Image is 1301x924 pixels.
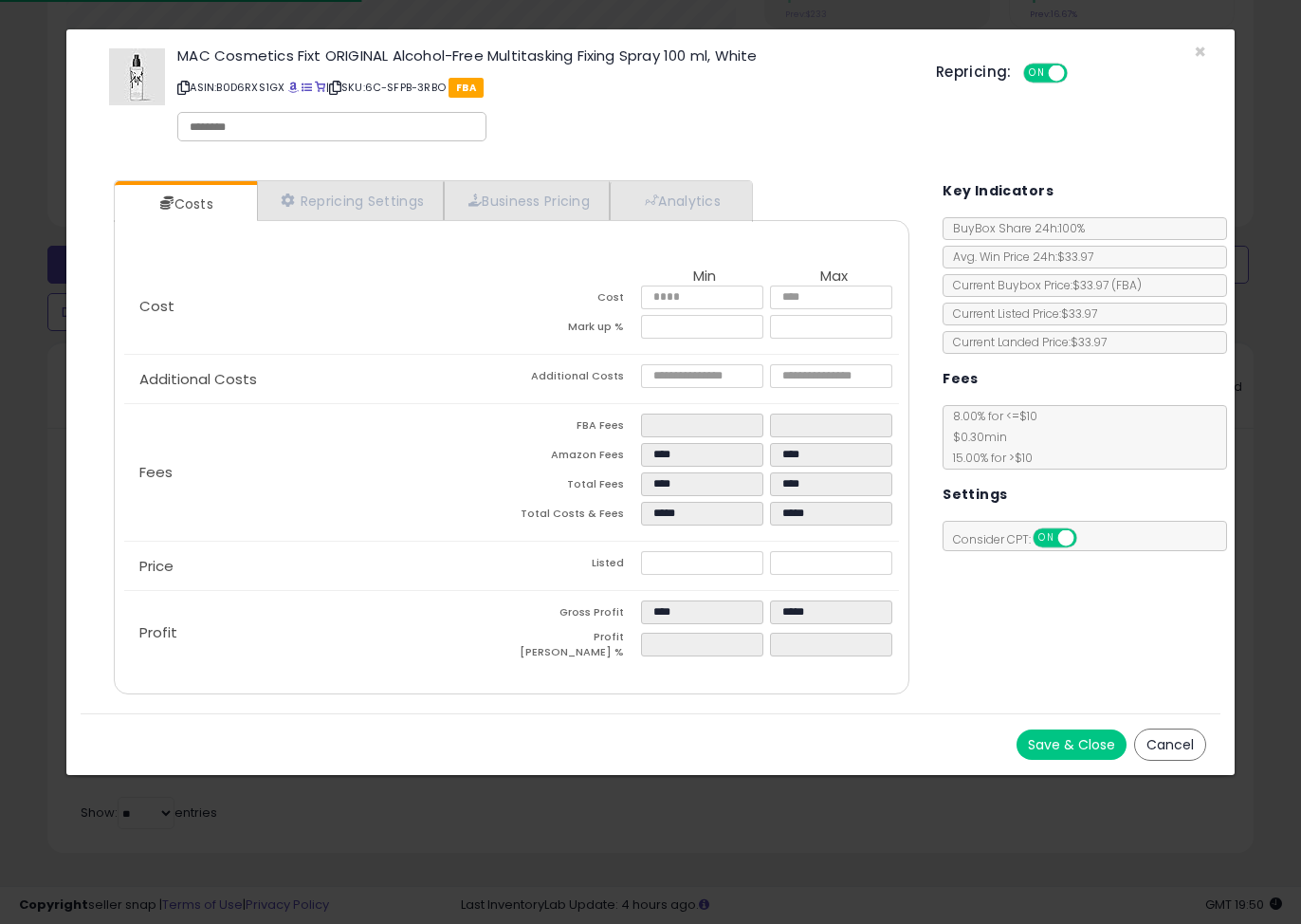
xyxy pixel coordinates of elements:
span: 8.00 % for <= $10 [944,408,1037,466]
td: Total Fees [511,472,640,502]
td: Profit [PERSON_NAME] % [511,630,640,665]
p: Additional Costs [124,372,512,387]
h5: Fees [943,367,979,391]
p: Cost [124,299,512,314]
img: 31BtJwIXUVL._SL60_.jpg [109,48,165,105]
td: Mark up % [511,315,640,344]
h5: Repricing: [936,65,1012,80]
span: Current Landed Price: $33.97 [944,334,1107,350]
th: Min [641,268,770,286]
h5: Key Indicators [943,179,1054,203]
span: FBA [449,78,484,98]
th: Max [770,268,899,286]
p: Fees [124,465,512,480]
h3: MAC Cosmetics Fixt ORIGINAL Alcohol-Free Multitasking Fixing Spray 100 ml, White [177,48,907,63]
span: Current Buybox Price: [944,277,1142,293]
p: ASIN: B0D6RXS1GX | SKU: 6C-SFPB-3RBO [177,72,907,102]
button: Cancel [1134,729,1206,761]
span: ( FBA ) [1111,277,1142,293]
span: Consider CPT: [944,531,1102,547]
button: Save & Close [1017,730,1127,760]
a: Costs [115,185,255,223]
span: $33.97 [1072,277,1142,293]
h5: Settings [943,483,1007,507]
td: Listed [511,551,640,581]
span: ON [1035,530,1058,546]
td: Total Costs & Fees [511,502,640,531]
td: Gross Profit [511,601,640,630]
a: BuyBox page [288,80,299,95]
a: Business Pricing [444,181,610,220]
td: Cost [511,286,640,315]
a: Your listing only [315,80,325,95]
td: Additional Costs [511,364,640,394]
a: Repricing Settings [257,181,445,220]
span: ON [1025,65,1049,82]
span: OFF [1064,65,1094,82]
span: Current Listed Price: $33.97 [944,305,1097,322]
span: × [1194,38,1206,65]
span: $0.30 min [944,429,1007,445]
p: Profit [124,625,512,640]
a: All offer listings [302,80,312,95]
td: FBA Fees [511,414,640,443]
p: Price [124,559,512,574]
span: BuyBox Share 24h: 100% [944,220,1085,236]
td: Amazon Fees [511,443,640,472]
span: Avg. Win Price 24h: $33.97 [944,249,1093,265]
span: 15.00 % for > $10 [944,450,1033,466]
span: OFF [1074,530,1105,546]
a: Analytics [610,181,750,220]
